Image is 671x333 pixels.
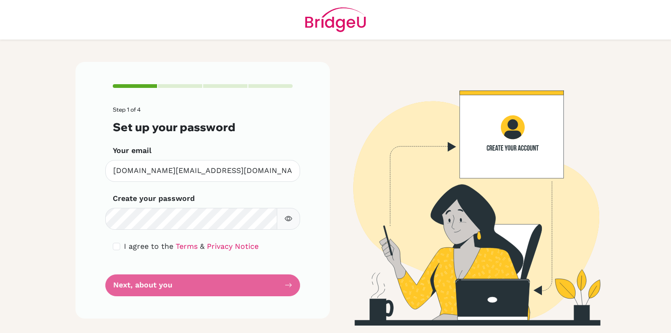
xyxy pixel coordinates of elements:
[105,160,300,182] input: Insert your email*
[176,242,198,251] a: Terms
[200,242,205,251] span: &
[113,193,195,204] label: Create your password
[207,242,259,251] a: Privacy Notice
[124,242,173,251] span: I agree to the
[113,106,141,113] span: Step 1 of 4
[113,120,293,134] h3: Set up your password
[113,145,151,156] label: Your email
